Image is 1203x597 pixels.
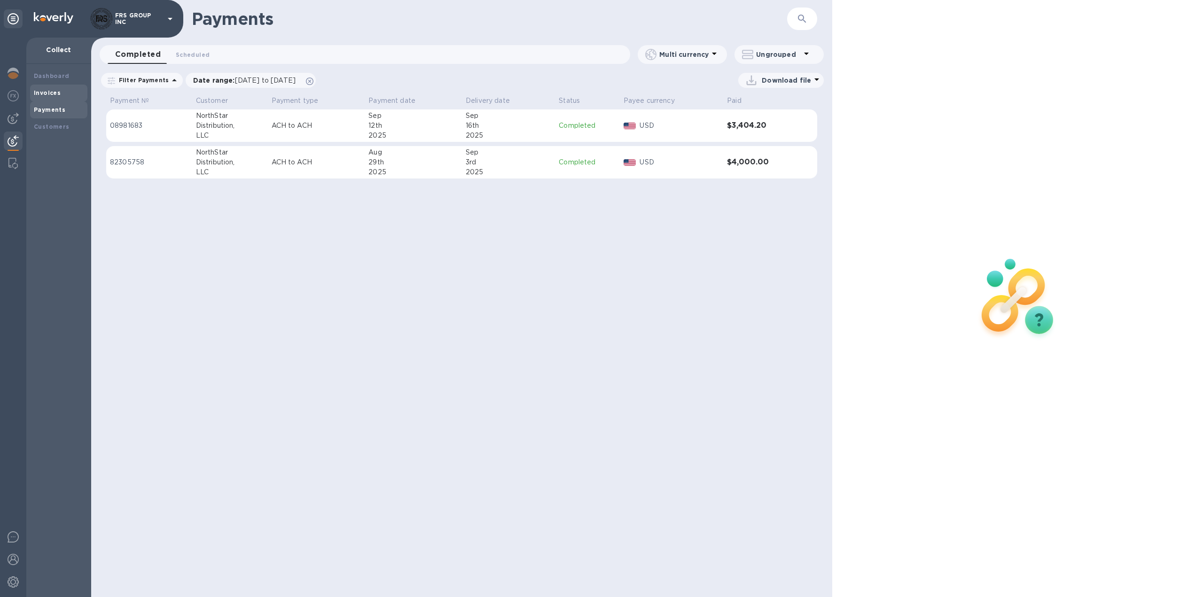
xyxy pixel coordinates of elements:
div: NorthStar [196,111,264,121]
img: Foreign exchange [8,90,19,101]
span: Customer [196,96,240,106]
p: Delivery date [466,96,510,106]
p: FRS GROUP INC [115,12,162,25]
span: Payment № [110,96,161,106]
p: Payee currency [624,96,675,106]
b: Customers [34,123,70,130]
p: Ungrouped [756,50,801,59]
div: 2025 [466,167,551,177]
span: Payee currency [624,96,687,106]
div: LLC [196,167,264,177]
div: Sep [466,111,551,121]
p: Customer [196,96,228,106]
h3: $3,404.20 [727,121,791,130]
p: Payment type [272,96,319,106]
p: ACH to ACH [272,157,361,167]
div: NorthStar [196,147,264,157]
span: Delivery date [466,96,522,106]
img: USD [624,159,636,166]
p: Payment № [110,96,149,106]
div: 2025 [368,167,458,177]
b: Dashboard [34,72,70,79]
div: 16th [466,121,551,131]
p: Completed [559,157,616,167]
p: Payment date [368,96,415,106]
p: 82305758 [110,157,188,167]
p: Collect [34,45,84,54]
div: Sep [466,147,551,157]
b: Invoices [34,89,61,96]
span: Payment type [272,96,331,106]
div: Sep [368,111,458,121]
div: LLC [196,131,264,140]
img: USD [624,123,636,129]
div: 2025 [368,131,458,140]
div: Distribution, [196,121,264,131]
p: Date range : [193,76,300,85]
div: 29th [368,157,458,167]
div: Date range:[DATE] to [DATE] [186,73,316,88]
span: Paid [727,96,754,106]
p: 08981683 [110,121,188,131]
span: Completed [115,48,161,61]
p: Completed [559,121,616,131]
div: 12th [368,121,458,131]
p: Paid [727,96,742,106]
span: [DATE] to [DATE] [235,77,296,84]
span: Payment date [368,96,428,106]
div: Distribution, [196,157,264,167]
span: Scheduled [176,50,210,60]
p: USD [640,157,719,167]
h1: Payments [192,9,787,29]
p: Filter Payments [115,76,169,84]
img: Logo [34,12,73,23]
b: Payments [34,106,65,113]
p: Status [559,96,580,106]
span: Status [559,96,592,106]
p: Download file [762,76,811,85]
p: ACH to ACH [272,121,361,131]
div: 2025 [466,131,551,140]
p: Multi currency [659,50,709,59]
div: Unpin categories [4,9,23,28]
div: Aug [368,147,458,157]
div: 3rd [466,157,551,167]
h3: $4,000.00 [727,158,791,167]
p: USD [640,121,719,131]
